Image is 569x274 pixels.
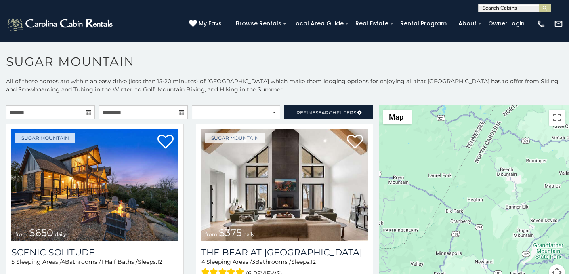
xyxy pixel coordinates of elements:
[484,17,529,30] a: Owner Login
[284,105,373,119] a: RefineSearchFilters
[554,19,563,28] img: mail-regular-white.png
[289,17,348,30] a: Local Area Guide
[311,258,316,266] span: 12
[157,258,162,266] span: 12
[396,17,451,30] a: Rental Program
[347,134,363,151] a: Add to favorites
[537,19,546,28] img: phone-regular-white.png
[383,110,412,124] button: Change map style
[55,231,66,237] span: daily
[11,258,15,266] span: 5
[201,129,368,241] a: from $375 daily
[205,133,265,143] a: Sugar Mountain
[15,133,75,143] a: Sugar Mountain
[157,134,174,151] a: Add to favorites
[232,17,286,30] a: Browse Rentals
[351,17,393,30] a: Real Estate
[189,19,224,28] a: My Favs
[201,247,368,258] h3: The Bear At Sugar Mountain
[205,231,217,237] span: from
[11,247,178,258] a: Scenic Solitude
[201,129,368,241] img: 1714387646_thumbnail.jpeg
[219,227,242,238] span: $375
[201,247,368,258] a: The Bear At [GEOGRAPHIC_DATA]
[29,227,53,238] span: $650
[11,129,178,241] img: 1758811181_thumbnail.jpeg
[389,113,403,121] span: Map
[11,129,178,241] a: from $650 daily
[61,258,65,266] span: 4
[201,258,205,266] span: 4
[199,19,222,28] span: My Favs
[6,16,115,32] img: White-1-2.png
[101,258,138,266] span: 1 Half Baths /
[15,231,27,237] span: from
[454,17,481,30] a: About
[315,110,336,116] span: Search
[244,231,255,237] span: daily
[296,110,356,116] span: Refine Filters
[549,110,565,126] button: Toggle fullscreen view
[252,258,255,266] span: 3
